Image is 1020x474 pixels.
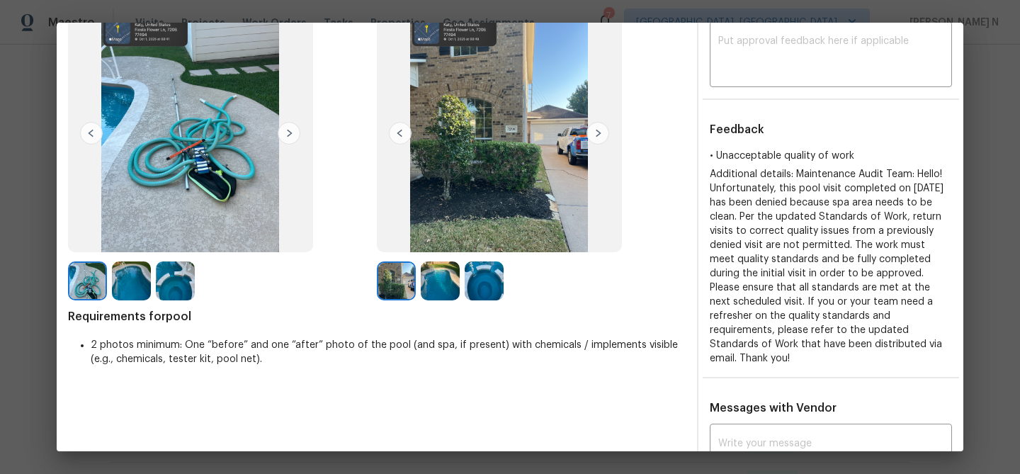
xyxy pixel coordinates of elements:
[710,124,764,135] span: Feedback
[710,151,854,161] span: • Unacceptable quality of work
[389,122,412,145] img: left-chevron-button-url
[68,310,686,324] span: Requirements for pool
[586,122,609,145] img: right-chevron-button-url
[278,122,300,145] img: right-chevron-button-url
[80,122,103,145] img: left-chevron-button-url
[91,338,686,366] li: 2 photos minimum: One “before” and one “after” photo of the pool (and spa, if present) with chemi...
[710,402,837,414] span: Messages with Vendor
[710,169,943,363] span: Additional details: Maintenance Audit Team: Hello! Unfortunately, this pool visit completed on [D...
